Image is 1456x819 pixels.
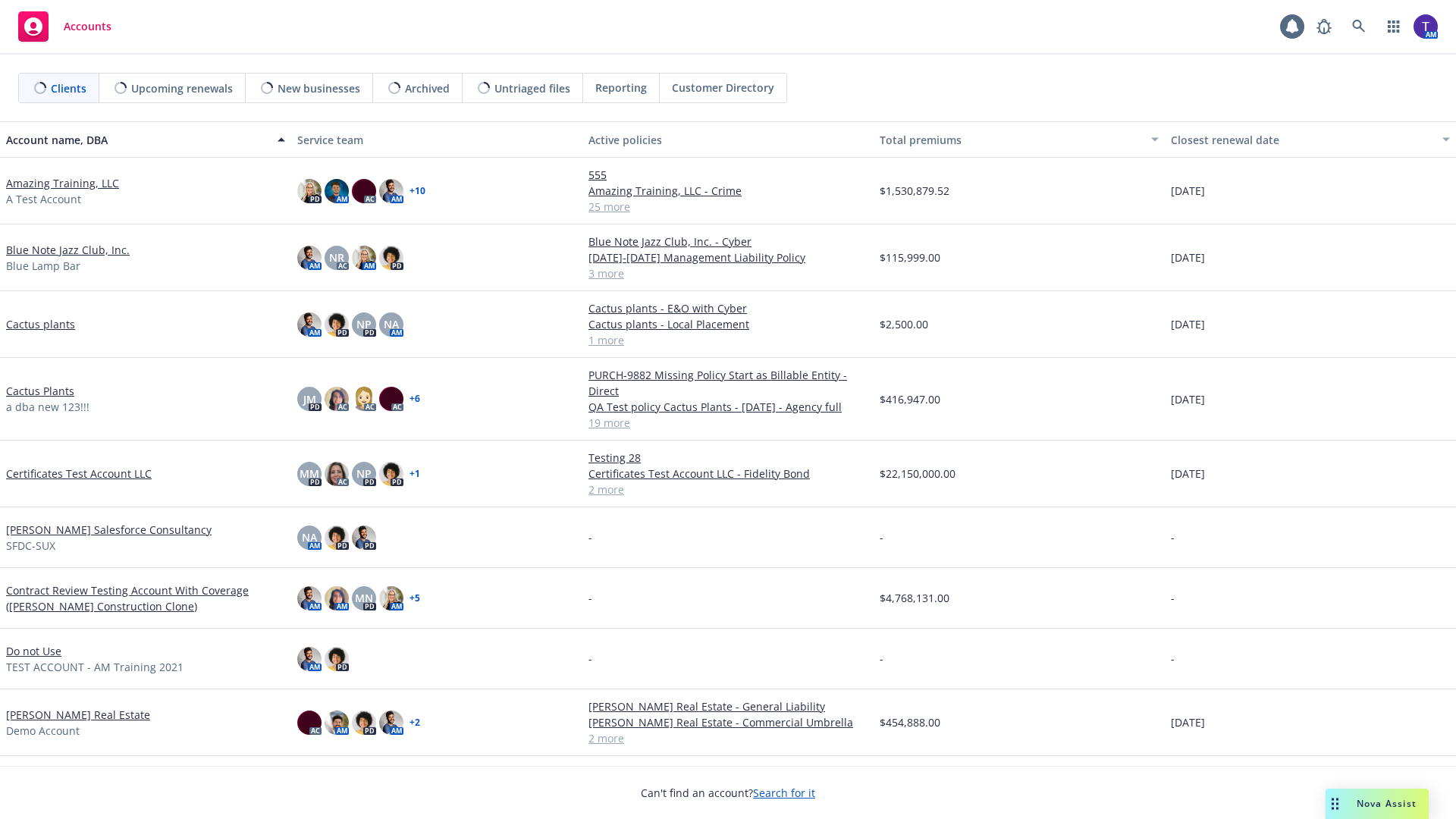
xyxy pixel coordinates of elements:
[588,332,868,348] a: 1 more
[409,469,420,479] a: + 1
[297,132,576,148] div: Service team
[588,651,592,667] span: -
[880,316,928,332] span: $2,500.00
[6,659,184,675] span: TEST ACCOUNT - AM Training 2021
[1171,590,1175,606] span: -
[325,586,349,610] img: photo
[588,367,868,399] a: PURCH-9882 Missing Policy Start as Billable Entity - Direct
[325,179,349,203] img: photo
[409,594,420,603] a: + 5
[302,529,317,545] span: NA
[1171,183,1205,199] span: [DATE]
[64,20,111,33] span: Accounts
[409,394,420,403] a: + 6
[405,80,450,96] span: Archived
[325,647,349,671] img: photo
[1357,797,1417,810] span: Nova Assist
[1326,789,1345,819] div: Drag to move
[880,651,883,667] span: -
[325,387,349,411] img: photo
[409,718,420,727] a: + 2
[131,80,233,96] span: Upcoming renewals
[356,316,372,332] span: NP
[6,258,80,274] span: Blue Lamp Bar
[588,183,868,199] a: Amazing Training, LLC - Crime
[1171,132,1433,148] div: Closest renewal date
[278,80,360,96] span: New businesses
[588,249,868,265] a: [DATE]-[DATE] Management Liability Policy
[6,522,212,538] a: [PERSON_NAME] Salesforce Consultancy
[1171,466,1205,482] span: [DATE]
[588,698,868,714] a: [PERSON_NAME] Real Estate - General Liability
[297,246,322,270] img: photo
[6,538,55,554] span: SFDC-SUX
[297,647,322,671] img: photo
[588,167,868,183] a: 555
[874,121,1165,158] button: Total premiums
[325,526,349,550] img: photo
[379,711,403,735] img: photo
[297,312,322,337] img: photo
[1171,391,1205,407] span: [DATE]
[494,80,570,96] span: Untriaged files
[880,391,940,407] span: $416,947.00
[588,132,868,148] div: Active policies
[588,714,868,730] a: [PERSON_NAME] Real Estate - Commercial Umbrella
[595,80,647,96] span: Reporting
[352,526,376,550] img: photo
[12,5,118,48] a: Accounts
[6,191,81,207] span: A Test Account
[379,387,403,411] img: photo
[6,132,268,148] div: Account name, DBA
[1326,789,1429,819] button: Nova Assist
[880,466,955,482] span: $22,150,000.00
[588,482,868,497] a: 2 more
[588,300,868,316] a: Cactus plants - E&O with Cyber
[6,466,152,482] a: Certificates Test Account LLC
[1171,316,1205,332] span: [DATE]
[1171,714,1205,730] span: [DATE]
[1171,651,1175,667] span: -
[880,132,1142,148] div: Total premiums
[6,242,130,258] a: Blue Note Jazz Club, Inc.
[588,590,592,606] span: -
[291,121,582,158] button: Service team
[880,529,883,545] span: -
[641,785,815,801] span: Can't find an account?
[1165,121,1456,158] button: Closest renewal date
[588,316,868,332] a: Cactus plants - Local Placement
[588,415,868,431] a: 19 more
[582,121,874,158] button: Active policies
[297,179,322,203] img: photo
[1344,11,1374,42] a: Search
[588,199,868,215] a: 25 more
[352,179,376,203] img: photo
[297,586,322,610] img: photo
[297,711,322,735] img: photo
[352,711,376,735] img: photo
[6,707,150,723] a: [PERSON_NAME] Real Estate
[325,462,349,486] img: photo
[379,179,403,203] img: photo
[325,312,349,337] img: photo
[1309,11,1339,42] a: Report a Bug
[51,80,86,96] span: Clients
[588,265,868,281] a: 3 more
[6,582,285,614] a: Contract Review Testing Account With Coverage ([PERSON_NAME] Construction Clone)
[1171,529,1175,545] span: -
[588,234,868,249] a: Blue Note Jazz Club, Inc. - Cyber
[409,187,425,196] a: + 10
[1171,249,1205,265] span: [DATE]
[355,590,373,606] span: MN
[329,249,344,265] span: NR
[379,462,403,486] img: photo
[880,183,949,199] span: $1,530,879.52
[588,466,868,482] a: Certificates Test Account LLC - Fidelity Bond
[379,246,403,270] img: photo
[384,316,399,332] span: NA
[300,466,319,482] span: MM
[379,586,403,610] img: photo
[6,316,75,332] a: Cactus plants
